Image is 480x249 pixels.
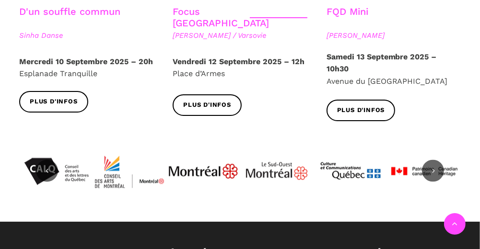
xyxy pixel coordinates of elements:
[327,52,437,74] strong: Samedi 13 Septembre 2025 – 10h30
[183,100,231,110] span: Plus d'infos
[173,6,269,29] a: Focus [GEOGRAPHIC_DATA]
[20,136,92,207] img: Calq_noir
[19,30,153,41] span: Sinha Danse
[173,30,307,41] span: [PERSON_NAME] / Varsovie
[337,105,385,115] span: Plus d'infos
[19,69,97,78] span: Esplanade Tranquille
[167,136,239,207] img: JPGnr_b
[94,136,165,207] img: CMYK_Logo_CAMMontreal
[327,30,461,41] span: [PERSON_NAME]
[315,136,386,207] img: mccq-3-3
[19,57,153,66] strong: Mercredi 10 Septembre 2025 – 20h
[327,6,368,17] a: FQD Mini
[173,57,304,66] strong: Vendredi 12 Septembre 2025 – 12h
[173,56,307,80] p: Place d’Armes
[19,91,88,113] a: Plus d'infos
[327,100,396,121] a: Plus d'infos
[19,6,120,17] a: D'un souffle commun
[388,136,460,207] img: patrimoinecanadien-01_0-4
[30,97,78,107] span: Plus d'infos
[173,94,242,116] a: Plus d'infos
[241,136,313,207] img: Logo_Mtl_Le_Sud-Ouest.svg_
[327,77,448,86] span: Avenue du [GEOGRAPHIC_DATA]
